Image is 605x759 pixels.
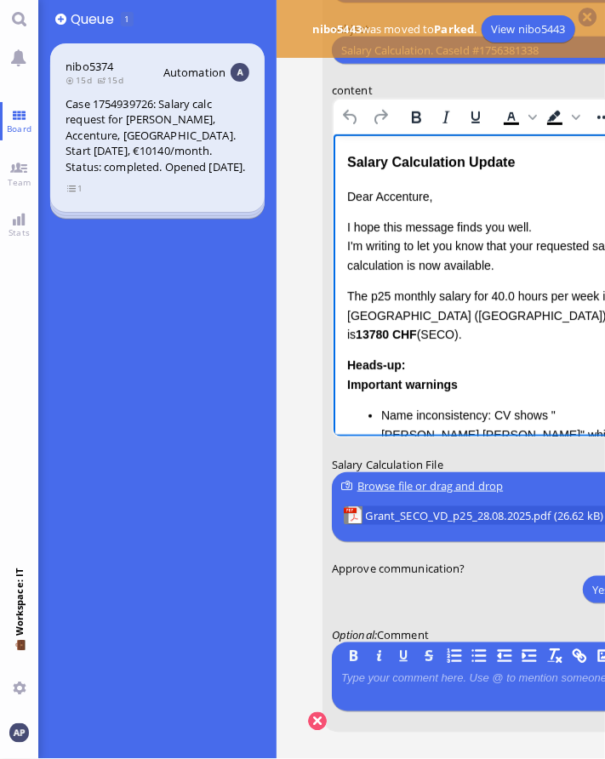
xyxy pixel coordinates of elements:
strong: 13780 CHF [22,193,83,207]
span: Approve communication? [332,561,465,576]
button: Redo [366,106,395,129]
span: content [332,83,373,98]
span: was moved to . [307,21,482,37]
span: Comment [377,627,429,642]
div: Text color Black [497,106,539,129]
span: 1 [124,13,129,25]
button: B [345,648,363,666]
strong: Heads-up: [14,224,71,237]
a: nibo5374 [66,59,113,74]
b: nibo5443 [312,21,362,37]
p: Dear Accenture, [14,53,309,71]
img: You [9,723,28,742]
span: Stats [4,226,34,238]
span: 15d [66,74,97,86]
a: View nibo5443 [482,15,575,43]
button: U [395,648,414,666]
button: Bold [402,106,431,129]
p: I hope this message finds you well. I'm writing to let you know that your requested salary calcul... [14,83,309,140]
span: Automation [163,65,225,80]
span: Board [3,123,36,134]
button: Underline [461,106,490,129]
img: Aut [231,63,249,82]
body: Rich Text Area. Press ALT-0 for help. [14,17,309,641]
img: Grant_SECO_VD_p25_28.08.2025.pdf [344,507,362,526]
span: Queue [71,9,119,29]
p: The p25 monthly salary for 40.0 hours per week in [GEOGRAPHIC_DATA] ([GEOGRAPHIC_DATA]) is (SECO). [14,152,309,209]
div: Background color Black [540,106,583,129]
span: Salary Calculation File [332,458,443,473]
button: Undo [336,106,365,129]
span: 15d [97,74,128,86]
div: Case 1754939726: Salary calc request for [PERSON_NAME], Accenture, [GEOGRAPHIC_DATA]. Start [DATE... [66,96,249,175]
button: S [420,648,438,666]
span: view 1 items [67,181,84,196]
button: Italic [431,106,460,129]
li: Name inconsistency: CV shows "[PERSON_NAME] [PERSON_NAME]" while application form shows "[PERSON_... [48,271,309,348]
button: I [369,648,388,666]
strong: Important warnings [14,243,124,257]
span: Optional [332,627,374,642]
button: Cancel [308,712,327,731]
button: Add [55,14,66,25]
em: : [332,627,377,642]
b: Parked [435,21,475,37]
div: Salary Calculation Update [14,17,309,39]
span: Team [3,176,36,188]
span: 💼 Workspace: IT [13,636,26,675]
